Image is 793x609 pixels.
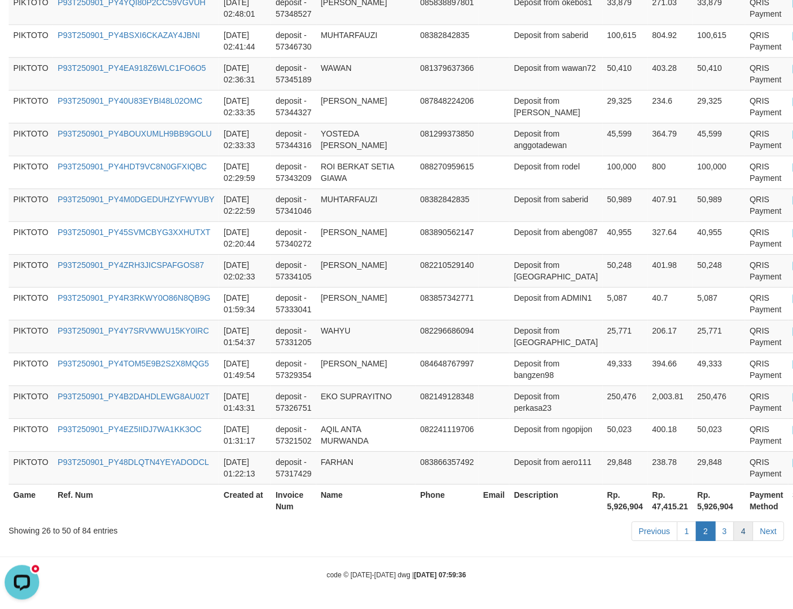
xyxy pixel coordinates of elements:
[271,221,316,254] td: deposit - 57340272
[316,287,416,320] td: [PERSON_NAME]
[327,571,466,579] small: code © [DATE]-[DATE] dwg |
[5,5,39,39] button: Open LiveChat chat widget
[271,254,316,287] td: deposit - 57334105
[648,254,693,287] td: 401.98
[271,57,316,90] td: deposit - 57345189
[745,385,788,418] td: QRIS Payment
[509,90,603,123] td: Deposit from [PERSON_NAME]
[219,24,271,57] td: [DATE] 02:41:44
[58,31,200,40] a: P93T250901_PY4BSXI6CKAZAY4JBNI
[603,123,648,156] td: 45,599
[648,385,693,418] td: 2,003.81
[271,188,316,221] td: deposit - 57341046
[603,57,648,90] td: 50,410
[9,451,53,484] td: PIKTOTO
[603,221,648,254] td: 40,955
[745,418,788,451] td: QRIS Payment
[271,123,316,156] td: deposit - 57344316
[745,24,788,57] td: QRIS Payment
[648,57,693,90] td: 403.28
[416,188,478,221] td: 08382842835
[509,484,603,517] th: Description
[58,162,207,171] a: P93T250901_PY4HDT9VC8N0GFXIQBC
[271,451,316,484] td: deposit - 57317429
[693,353,745,385] td: 49,333
[745,451,788,484] td: QRIS Payment
[9,24,53,57] td: PIKTOTO
[745,484,788,517] th: Payment Method
[9,320,53,353] td: PIKTOTO
[693,254,745,287] td: 50,248
[9,385,53,418] td: PIKTOTO
[648,287,693,320] td: 40.7
[316,451,416,484] td: FARHAN
[603,287,648,320] td: 5,087
[9,123,53,156] td: PIKTOTO
[58,293,210,302] a: P93T250901_PY4R3RKWY0O86N8QB9G
[271,287,316,320] td: deposit - 57333041
[603,254,648,287] td: 50,248
[693,90,745,123] td: 29,325
[416,24,478,57] td: 08382842835
[603,90,648,123] td: 29,325
[271,320,316,353] td: deposit - 57331205
[745,320,788,353] td: QRIS Payment
[509,385,603,418] td: Deposit from perkasa23
[509,353,603,385] td: Deposit from bangzen98
[648,90,693,123] td: 234.6
[416,123,478,156] td: 081299373850
[693,156,745,188] td: 100,000
[693,188,745,221] td: 50,989
[219,254,271,287] td: [DATE] 02:02:33
[219,320,271,353] td: [DATE] 01:54:37
[219,418,271,451] td: [DATE] 01:31:17
[316,24,416,57] td: MUHTARFAUZI
[271,156,316,188] td: deposit - 57343209
[219,123,271,156] td: [DATE] 02:33:33
[219,484,271,517] th: Created at
[58,96,202,105] a: P93T250901_PY40U83EYBI48L02OMC
[316,221,416,254] td: [PERSON_NAME]
[271,353,316,385] td: deposit - 57329354
[219,385,271,418] td: [DATE] 01:43:31
[416,287,478,320] td: 083857342771
[693,57,745,90] td: 50,410
[603,451,648,484] td: 29,848
[603,484,648,517] th: Rp. 5,926,904
[219,353,271,385] td: [DATE] 01:49:54
[648,484,693,517] th: Rp. 47,415.21
[316,418,416,451] td: AQIL ANTA MURWANDA
[648,353,693,385] td: 394.66
[509,188,603,221] td: Deposit from saberid
[219,287,271,320] td: [DATE] 01:59:34
[58,129,212,138] a: P93T250901_PY4BOUXUMLH9BB9GOLU
[693,484,745,517] th: Rp. 5,926,904
[603,353,648,385] td: 49,333
[753,521,784,541] a: Next
[416,320,478,353] td: 082296686094
[509,156,603,188] td: Deposit from rodel
[509,221,603,254] td: Deposit from abeng087
[734,521,753,541] a: 4
[648,24,693,57] td: 804.92
[416,418,478,451] td: 082241119706
[693,418,745,451] td: 50,023
[745,254,788,287] td: QRIS Payment
[509,320,603,353] td: Deposit from [GEOGRAPHIC_DATA]
[271,418,316,451] td: deposit - 57321502
[316,57,416,90] td: WAWAN
[316,353,416,385] td: [PERSON_NAME]
[693,287,745,320] td: 5,087
[648,156,693,188] td: 800
[509,123,603,156] td: Deposit from anggotadewan
[603,385,648,418] td: 250,476
[9,520,322,536] div: Showing 26 to 50 of 84 entries
[58,260,204,270] a: P93T250901_PY4ZRH3JICSPAFGOS87
[9,221,53,254] td: PIKTOTO
[509,287,603,320] td: Deposit from ADMIN1
[316,320,416,353] td: WAHYU
[693,385,745,418] td: 250,476
[271,484,316,517] th: Invoice Num
[9,188,53,221] td: PIKTOTO
[745,156,788,188] td: QRIS Payment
